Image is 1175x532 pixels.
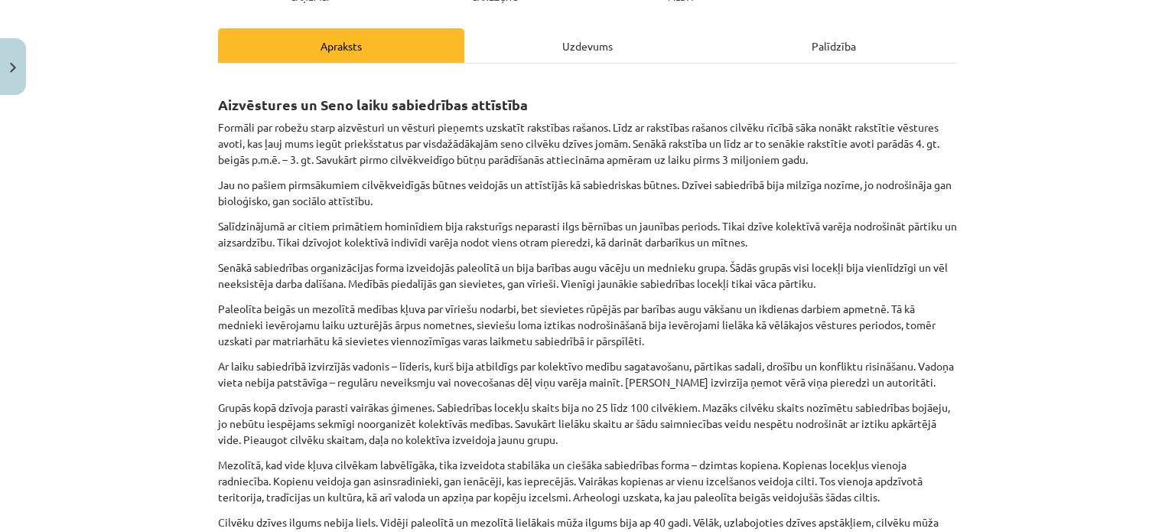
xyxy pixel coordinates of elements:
[218,259,957,292] p: Senākā sabiedrības organizācijas forma izveidojās paleolītā un bija barības augu vācēju un mednie...
[218,177,957,209] p: Jau no pašiem pirmsākumiem cilvēkveidīgās būtnes veidojās un attīstījās kā sabiedriskas būtnes. D...
[10,63,16,73] img: icon-close-lesson-0947bae3869378f0d4975bcd49f059093ad1ed9edebbc8119c70593378902aed.svg
[218,400,957,448] p: Grupās kopā dzīvoja parasti vairākas ģimenes. Sabiedrības locekļu skaits bija no 25 līdz 100 cilv...
[464,28,711,63] div: Uzdevums
[218,218,957,250] p: Salīdzinājumā ar citiem primātiem hominīdiem bija raksturīgs neparasti ilgs bērnības un jaunības ...
[711,28,957,63] div: Palīdzība
[218,301,957,349] p: Paleolīta beigās un mezolītā medības kļuva par vīriešu nodarbi, bet sievietes rūpējās par barības...
[218,119,957,168] p: Formāli par robežu starp aizvēsturi un vēsturi pieņemts uzskatīt rakstības rašanos. Līdz ar rakst...
[218,457,957,505] p: Mezolītā, kad vide kļuva cilvēkam labvēlīgāka, tika izveidota stabilāka un ciešāka sabiedrības fo...
[218,358,957,390] p: Ar laiku sabiedrībā izvirzījās vadonis – līderis, kurš bija atbildīgs par kolektīvo medību sagata...
[218,28,464,63] div: Apraksts
[218,96,528,113] strong: Aizvēstures un Seno laiku sabiedrības attīstība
